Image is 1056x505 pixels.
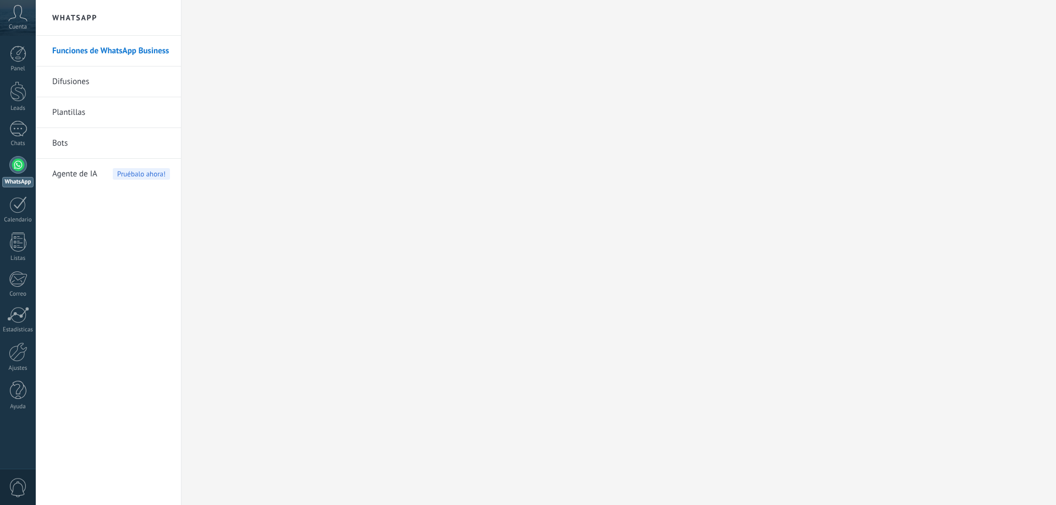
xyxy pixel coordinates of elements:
[9,24,27,31] span: Cuenta
[36,128,181,159] li: Bots
[113,168,170,180] span: Pruébalo ahora!
[2,217,34,224] div: Calendario
[2,291,34,298] div: Correo
[36,97,181,128] li: Plantillas
[2,65,34,73] div: Panel
[52,97,170,128] a: Plantillas
[52,128,170,159] a: Bots
[36,159,181,189] li: Agente de IA
[2,177,34,187] div: WhatsApp
[2,326,34,334] div: Estadísticas
[52,159,170,190] a: Agente de IAPruébalo ahora!
[2,105,34,112] div: Leads
[36,36,181,66] li: Funciones de WhatsApp Business
[52,66,170,97] a: Difusiones
[2,140,34,147] div: Chats
[36,66,181,97] li: Difusiones
[2,403,34,410] div: Ayuda
[52,159,97,190] span: Agente de IA
[2,255,34,262] div: Listas
[52,36,170,66] a: Funciones de WhatsApp Business
[2,365,34,372] div: Ajustes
